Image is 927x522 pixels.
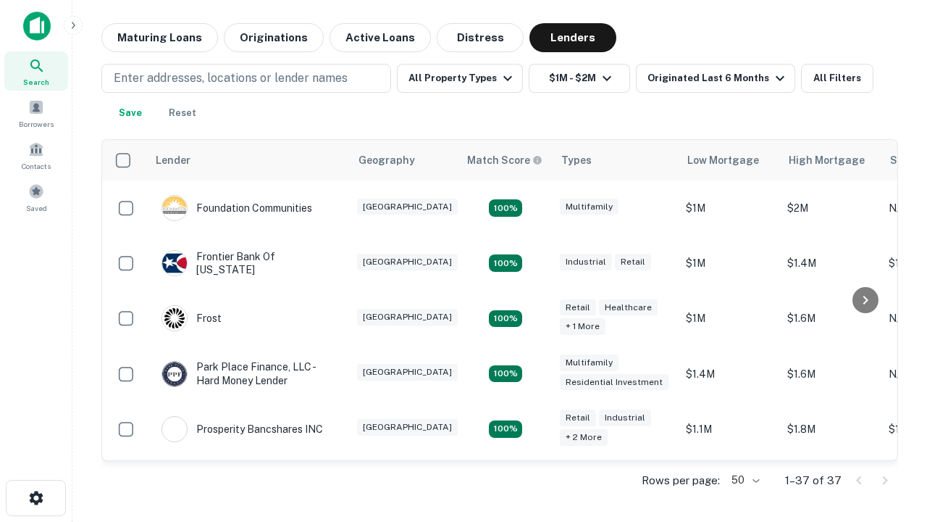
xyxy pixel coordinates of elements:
[780,140,881,181] th: High Mortgage
[162,305,222,331] div: Frost
[162,250,335,276] div: Frontier Bank Of [US_STATE]
[780,346,881,401] td: $1.6M
[162,416,323,442] div: Prosperity Bancshares INC
[437,23,524,52] button: Distress
[780,181,881,236] td: $2M
[553,140,679,181] th: Types
[101,23,218,52] button: Maturing Loans
[467,152,542,168] div: Capitalize uses an advanced AI algorithm to match your search with the best lender. The match sco...
[687,152,759,169] div: Low Mortgage
[615,254,651,270] div: Retail
[789,152,865,169] div: High Mortgage
[162,417,187,442] img: picture
[162,362,187,386] img: picture
[224,23,324,52] button: Originations
[162,195,312,221] div: Foundation Communities
[22,160,51,172] span: Contacts
[101,64,391,93] button: Enter addresses, locations or lender names
[780,402,881,457] td: $1.8M
[560,254,612,270] div: Industrial
[801,64,873,93] button: All Filters
[489,199,522,217] div: Matching Properties: 4, hasApolloMatch: undefined
[679,402,780,457] td: $1.1M
[162,196,187,220] img: picture
[855,406,927,476] iframe: Chat Widget
[162,360,335,386] div: Park Place Finance, LLC - Hard Money Lender
[560,355,618,371] div: Multifamily
[489,254,522,272] div: Matching Properties: 4, hasApolloMatch: undefined
[162,306,187,331] img: picture
[156,152,190,169] div: Lender
[23,76,49,88] span: Search
[159,99,206,128] button: Reset
[560,318,605,335] div: + 1 more
[679,140,780,181] th: Low Mortgage
[357,419,458,436] div: [GEOGRAPHIC_DATA]
[4,51,68,91] a: Search
[467,152,540,168] h6: Match Score
[357,199,458,215] div: [GEOGRAPHIC_DATA]
[560,374,668,391] div: Residential Investment
[726,470,762,491] div: 50
[114,70,348,87] p: Enter addresses, locations or lender names
[599,410,651,426] div: Industrial
[560,199,618,215] div: Multifamily
[529,64,630,93] button: $1M - $2M
[780,236,881,291] td: $1.4M
[561,152,592,169] div: Types
[458,140,553,181] th: Capitalize uses an advanced AI algorithm to match your search with the best lender. The match sco...
[560,410,596,426] div: Retail
[330,23,431,52] button: Active Loans
[107,99,154,128] button: Save your search to get updates of matches that match your search criteria.
[679,181,780,236] td: $1M
[679,457,780,512] td: $1.2M
[357,364,458,381] div: [GEOGRAPHIC_DATA]
[23,12,51,41] img: capitalize-icon.png
[560,429,608,446] div: + 2 more
[679,291,780,346] td: $1M
[350,140,458,181] th: Geography
[489,310,522,328] div: Matching Properties: 5, hasApolloMatch: undefined
[147,140,350,181] th: Lender
[636,64,795,93] button: Originated Last 6 Months
[4,94,68,133] a: Borrowers
[162,251,187,275] img: picture
[679,346,780,401] td: $1.4M
[599,299,658,316] div: Healthcare
[357,254,458,270] div: [GEOGRAPHIC_DATA]
[357,309,458,326] div: [GEOGRAPHIC_DATA]
[529,23,616,52] button: Lenders
[19,118,54,130] span: Borrowers
[397,64,523,93] button: All Property Types
[785,472,842,489] p: 1–37 of 37
[26,202,47,214] span: Saved
[358,152,415,169] div: Geography
[642,472,720,489] p: Rows per page:
[4,178,68,217] a: Saved
[679,236,780,291] td: $1M
[489,365,522,383] div: Matching Properties: 4, hasApolloMatch: undefined
[647,70,789,87] div: Originated Last 6 Months
[560,299,596,316] div: Retail
[489,420,522,438] div: Matching Properties: 7, hasApolloMatch: undefined
[780,457,881,512] td: $1.2M
[4,136,68,175] a: Contacts
[780,291,881,346] td: $1.6M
